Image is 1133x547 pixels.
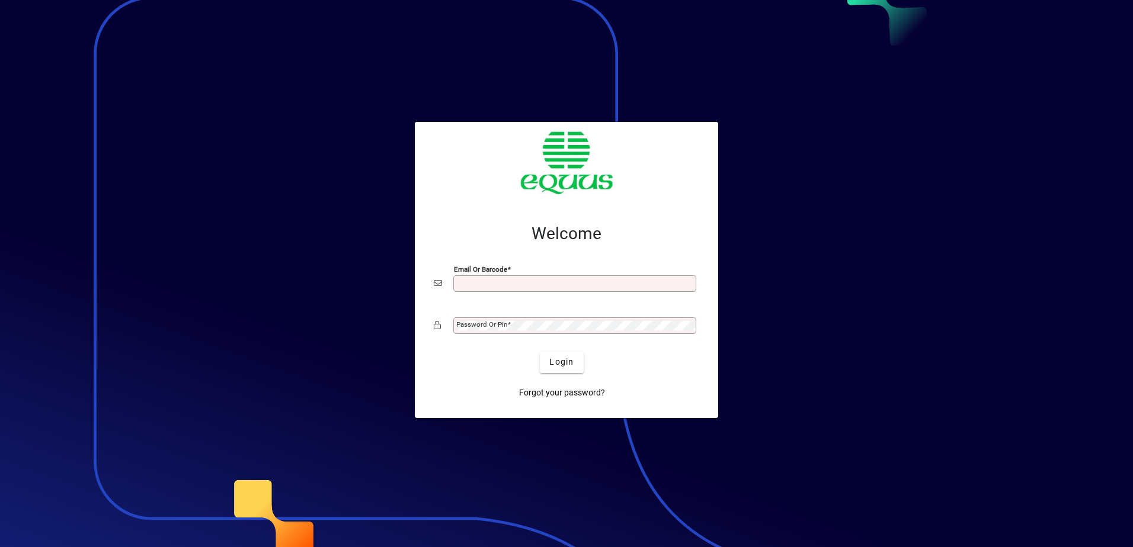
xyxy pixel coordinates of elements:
button: Login [540,352,583,373]
mat-label: Email or Barcode [454,265,507,273]
span: Forgot your password? [519,387,605,399]
h2: Welcome [434,224,699,244]
mat-label: Password or Pin [456,320,507,329]
span: Login [549,356,574,368]
a: Forgot your password? [514,382,610,404]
